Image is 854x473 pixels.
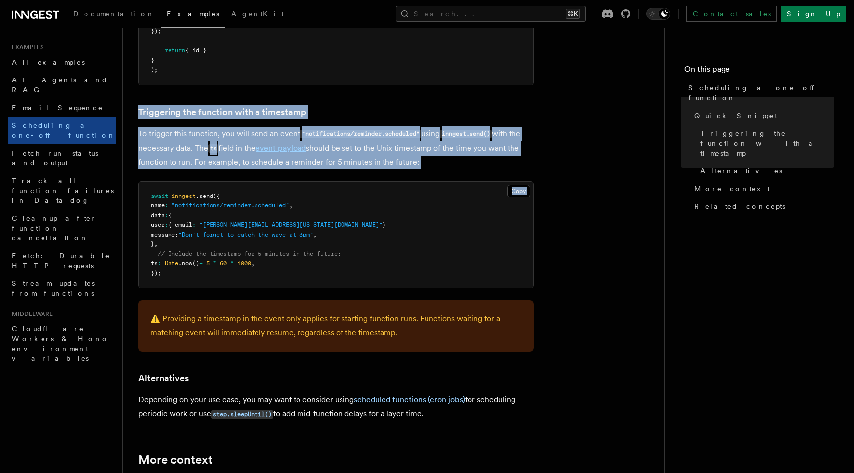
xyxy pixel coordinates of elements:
[12,214,96,242] span: Cleanup after function cancellation
[12,121,116,139] span: Scheduling a one-off function
[8,144,116,172] a: Fetch run status and output
[171,193,196,199] span: inngest
[684,79,834,107] a: Scheduling a one-off function
[696,124,834,162] a: Triggering the function with a timestamp
[192,221,196,228] span: :
[700,128,834,158] span: Triggering the function with a timestamp
[300,130,421,138] code: "notifications/reminder.scheduled"
[138,371,189,385] a: Alternatives
[208,144,218,153] code: ts
[158,250,341,257] span: // Include the timestamp for 5 minutes in the future:
[440,130,492,138] code: inngest.send()
[231,10,284,18] span: AgentKit
[138,393,534,421] p: Depending on your use case, you may want to consider using for scheduling periodic work or use to...
[694,201,785,211] span: Related concepts
[8,71,116,99] a: AI Agents and RAG
[8,275,116,302] a: Stream updates from functions
[199,260,203,267] span: +
[8,99,116,117] a: Email Sequence
[192,260,199,267] span: ()
[686,6,777,22] a: Contact sales
[158,260,161,267] span: :
[12,252,110,270] span: Fetch: Durable HTTP requests
[694,111,777,120] span: Quick Snippet
[646,8,670,20] button: Toggle dark mode
[150,312,522,340] p: ⚠️ Providing a timestamp in the event only applies for starting function runs. Functions waiting ...
[220,260,227,267] span: 60
[165,47,185,54] span: return
[138,453,213,467] a: More context
[225,3,290,27] a: AgentKit
[12,149,98,167] span: Fetch run status and output
[165,212,168,219] span: :
[700,166,782,176] span: Alternatives
[178,231,313,238] span: "Don't forget to catch the wave at 3pm"
[206,260,210,267] span: 5
[151,202,165,209] span: name
[211,409,273,418] a: step.sleepUntil()
[781,6,846,22] a: Sign Up
[12,279,95,297] span: Stream updates from functions
[690,107,834,124] a: Quick Snippet
[151,260,158,267] span: ts
[185,47,206,54] span: { id }
[354,395,465,404] a: scheduled functions (cron jobs)
[396,6,586,22] button: Search...⌘K
[566,9,580,19] kbd: ⌘K
[154,240,158,247] span: ,
[167,10,219,18] span: Examples
[12,104,103,112] span: Email Sequence
[151,212,165,219] span: data
[12,177,114,204] span: Track all function failures in Datadog
[289,202,293,209] span: ,
[688,83,834,103] span: Scheduling a one-off function
[151,57,154,64] span: }
[168,221,192,228] span: { email
[8,172,116,209] a: Track all function failures in Datadog
[383,221,386,228] span: }
[8,247,116,275] a: Fetch: Durable HTTP requests
[8,117,116,144] a: Scheduling a one-off function
[12,58,85,66] span: All examples
[165,260,178,267] span: Date
[151,193,168,199] span: await
[690,180,834,197] a: More context
[151,240,154,247] span: }
[151,270,161,276] span: });
[12,325,109,362] span: Cloudflare Workers & Hono environment variables
[684,63,834,79] h4: On this page
[138,105,306,119] a: Triggering the function with a timestamp
[151,66,158,73] span: );
[213,193,220,199] span: ({
[165,202,168,209] span: :
[507,185,530,197] button: Copy
[12,76,108,94] span: AI Agents and RAG
[196,193,213,199] span: .send
[165,221,168,228] span: :
[171,202,289,209] span: "notifications/reminder.scheduled"
[8,310,53,318] span: Middleware
[256,143,306,153] a: event payload
[199,221,383,228] span: "[PERSON_NAME][EMAIL_ADDRESS][US_STATE][DOMAIN_NAME]"
[251,260,255,267] span: ,
[161,3,225,28] a: Examples
[178,260,192,267] span: .now
[211,410,273,419] code: step.sleepUntil()
[8,320,116,367] a: Cloudflare Workers & Hono environment variables
[8,43,43,51] span: Examples
[138,127,534,169] p: To trigger this function, you will send an event using with the necessary data. The field in the ...
[151,28,161,35] span: });
[151,231,178,238] span: message:
[237,260,251,267] span: 1000
[694,184,769,194] span: More context
[67,3,161,27] a: Documentation
[690,197,834,215] a: Related concepts
[168,212,171,219] span: {
[8,209,116,247] a: Cleanup after function cancellation
[151,221,165,228] span: user
[73,10,155,18] span: Documentation
[8,53,116,71] a: All examples
[313,231,317,238] span: ,
[696,162,834,180] a: Alternatives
